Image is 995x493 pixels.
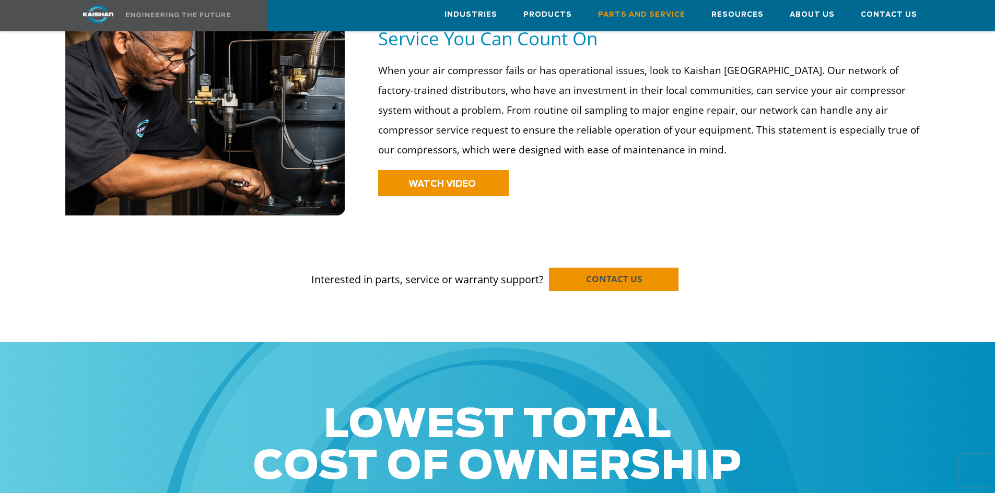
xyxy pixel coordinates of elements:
[378,61,923,160] p: When your air compressor fails or has operational issues, look to Kaishan [GEOGRAPHIC_DATA]. Our ...
[126,13,230,17] img: Engineering the future
[378,27,930,50] h5: Service You Can Count On
[790,1,835,29] a: About Us
[790,9,835,21] span: About Us
[444,9,497,21] span: Industries
[65,252,930,287] p: Interested in parts, service or warranty support?
[408,179,476,188] span: WATCH VIDEO
[861,9,917,21] span: Contact Us
[444,1,497,29] a: Industries
[598,1,685,29] a: Parts and Service
[598,9,685,21] span: Parts and Service
[549,268,678,291] a: CONTACT US
[523,9,572,21] span: Products
[861,1,917,29] a: Contact Us
[378,170,509,196] a: WATCH VIDEO
[711,9,764,21] span: Resources
[586,273,642,285] span: CONTACT US
[59,5,137,23] img: kaishan logo
[711,1,764,29] a: Resources
[65,15,346,215] img: service
[523,1,572,29] a: Products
